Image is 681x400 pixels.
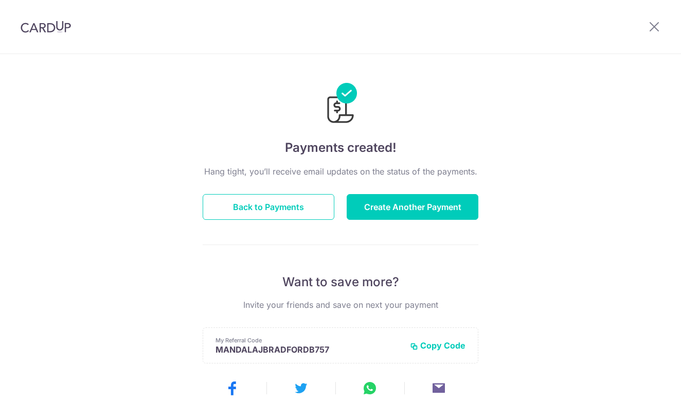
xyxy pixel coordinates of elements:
p: Invite your friends and save on next your payment [203,299,478,311]
p: Want to save more? [203,274,478,290]
h4: Payments created! [203,138,478,157]
p: MANDALAJBRADFORDB757 [216,344,402,355]
button: Back to Payments [203,194,334,220]
img: CardUp [21,21,71,33]
button: Copy Code [410,340,465,351]
p: My Referral Code [216,336,402,344]
img: Payments [324,83,357,126]
p: Hang tight, you’ll receive email updates on the status of the payments. [203,165,478,178]
button: Create Another Payment [347,194,478,220]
